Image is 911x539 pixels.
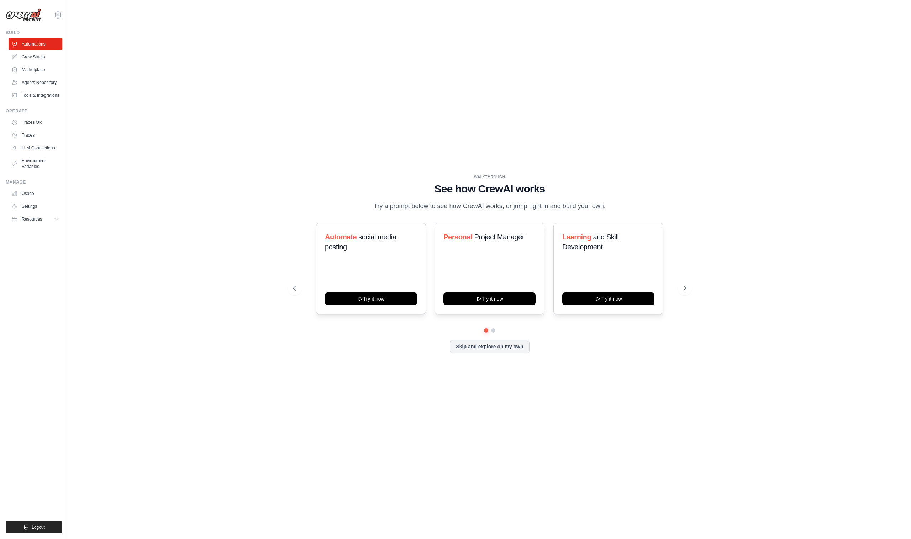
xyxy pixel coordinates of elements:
a: Traces Old [9,117,62,128]
div: Widget de chat [875,505,911,539]
button: Try it now [325,292,417,305]
span: Personal [443,233,472,241]
div: Operate [6,108,62,114]
a: Marketplace [9,64,62,75]
span: Logout [32,524,45,530]
button: Logout [6,521,62,533]
a: Traces [9,130,62,141]
div: Build [6,30,62,36]
a: Automations [9,38,62,50]
iframe: Chat Widget [875,505,911,539]
a: Settings [9,201,62,212]
p: Try a prompt below to see how CrewAI works, or jump right in and build your own. [370,201,609,211]
span: Learning [562,233,591,241]
a: Crew Studio [9,51,62,63]
button: Try it now [443,292,536,305]
span: Project Manager [474,233,525,241]
a: LLM Connections [9,142,62,154]
span: and Skill Development [562,233,618,251]
span: Resources [22,216,42,222]
div: Manage [6,179,62,185]
button: Skip and explore on my own [450,340,529,353]
button: Resources [9,213,62,225]
span: social media posting [325,233,396,251]
div: WALKTHROUGH [293,174,686,180]
a: Tools & Integrations [9,90,62,101]
a: Agents Repository [9,77,62,88]
button: Try it now [562,292,654,305]
h1: See how CrewAI works [293,183,686,195]
a: Environment Variables [9,155,62,172]
img: Logo [6,8,41,22]
span: Automate [325,233,357,241]
a: Usage [9,188,62,199]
